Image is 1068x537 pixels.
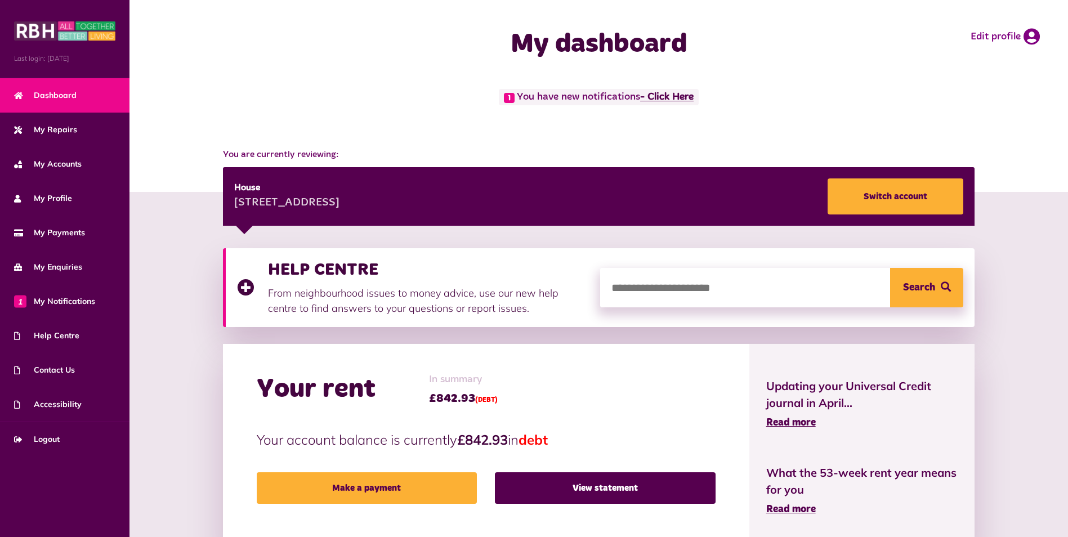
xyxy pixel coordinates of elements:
[234,195,339,212] div: [STREET_ADDRESS]
[640,92,694,102] a: - Click Here
[376,28,823,61] h1: My dashboard
[14,227,85,239] span: My Payments
[766,418,816,428] span: Read more
[457,431,508,448] strong: £842.93
[257,429,716,450] p: Your account balance is currently in
[234,181,339,195] div: House
[429,390,498,407] span: £842.93
[903,268,935,307] span: Search
[495,472,715,504] a: View statement
[223,148,975,162] span: You are currently reviewing:
[14,364,75,376] span: Contact Us
[766,504,816,514] span: Read more
[499,89,699,105] span: You have new notifications
[766,378,958,411] span: Updating your Universal Credit journal in April...
[971,28,1040,45] a: Edit profile
[14,399,82,410] span: Accessibility
[475,397,498,404] span: (DEBT)
[14,124,77,136] span: My Repairs
[257,472,477,504] a: Make a payment
[504,93,515,103] span: 1
[257,373,376,406] h2: Your rent
[14,193,72,204] span: My Profile
[14,330,79,342] span: Help Centre
[14,89,77,101] span: Dashboard
[828,178,963,214] a: Switch account
[14,295,26,307] span: 1
[268,285,589,316] p: From neighbourhood issues to money advice, use our new help centre to find answers to your questi...
[14,433,60,445] span: Logout
[766,464,958,498] span: What the 53-week rent year means for you
[14,261,82,273] span: My Enquiries
[429,372,498,387] span: In summary
[890,268,963,307] button: Search
[14,53,115,64] span: Last login: [DATE]
[766,378,958,431] a: Updating your Universal Credit journal in April... Read more
[14,20,115,42] img: MyRBH
[766,464,958,517] a: What the 53-week rent year means for you Read more
[268,259,589,280] h3: HELP CENTRE
[519,431,548,448] span: debt
[14,296,95,307] span: My Notifications
[14,158,82,170] span: My Accounts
